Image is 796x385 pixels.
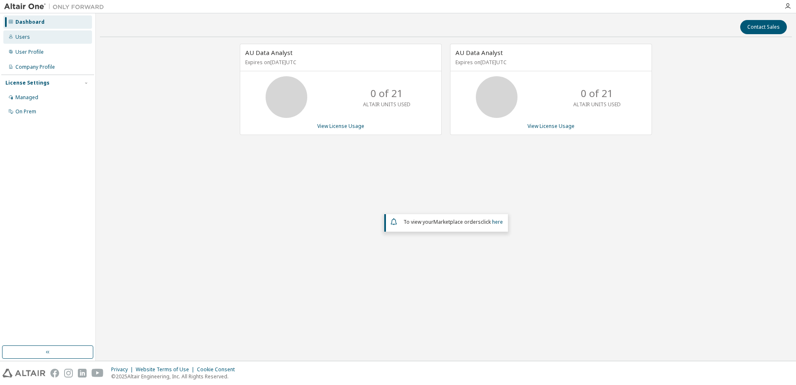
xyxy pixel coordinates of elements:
[15,94,38,101] div: Managed
[317,122,364,130] a: View License Usage
[197,366,240,373] div: Cookie Consent
[245,59,434,66] p: Expires on [DATE] UTC
[573,101,621,108] p: ALTAIR UNITS USED
[64,369,73,377] img: instagram.svg
[15,34,30,40] div: Users
[5,80,50,86] div: License Settings
[527,122,575,130] a: View License Usage
[78,369,87,377] img: linkedin.svg
[4,2,108,11] img: Altair One
[15,64,55,70] div: Company Profile
[455,59,644,66] p: Expires on [DATE] UTC
[581,86,613,100] p: 0 of 21
[15,19,45,25] div: Dashboard
[245,48,293,57] span: AU Data Analyst
[111,373,240,380] p: © 2025 Altair Engineering, Inc. All Rights Reserved.
[371,86,403,100] p: 0 of 21
[111,366,136,373] div: Privacy
[15,108,36,115] div: On Prem
[403,218,503,225] span: To view your click
[2,369,45,377] img: altair_logo.svg
[50,369,59,377] img: facebook.svg
[433,218,481,225] em: Marketplace orders
[455,48,503,57] span: AU Data Analyst
[492,218,503,225] a: here
[363,101,410,108] p: ALTAIR UNITS USED
[15,49,44,55] div: User Profile
[136,366,197,373] div: Website Terms of Use
[92,369,104,377] img: youtube.svg
[740,20,787,34] button: Contact Sales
